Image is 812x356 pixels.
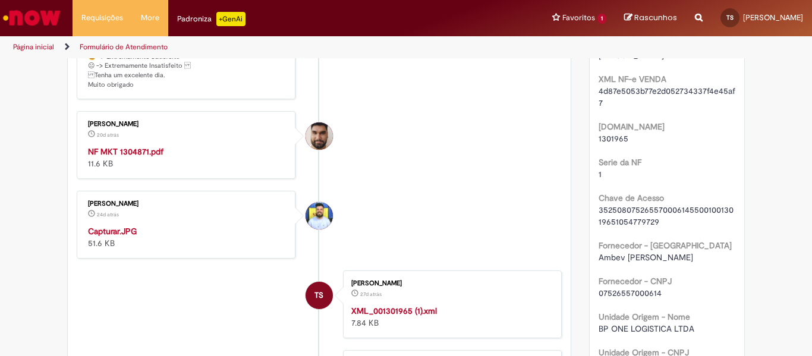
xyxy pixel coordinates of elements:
b: Fornecedor - CNPJ [599,276,672,286]
span: 20d atrás [97,131,119,138]
div: Diego Pereira De Araujo [306,122,333,150]
a: Capturar.JPG [88,226,137,237]
a: Formulário de Atendimento [80,42,168,52]
span: 1 [597,14,606,24]
div: [PERSON_NAME] [88,121,286,128]
a: Rascunhos [624,12,677,24]
time: 09/09/2025 17:32:43 [97,131,119,138]
b: Chave de Acesso [599,193,664,203]
span: 1301965 [599,133,628,144]
div: 11.6 KB [88,146,286,169]
a: XML_001301965 (1).xml [351,305,437,316]
a: Página inicial [13,42,54,52]
span: TS [314,281,323,310]
span: 1 [599,169,602,179]
span: 24d atrás [97,211,119,218]
b: XML NF-e VENDA [599,74,666,84]
span: 07526557000614 [599,288,662,298]
img: ServiceNow [1,6,62,30]
span: More [141,12,159,24]
ul: Trilhas de página [9,36,533,58]
span: Requisições [81,12,123,24]
div: Tatiane Silva [306,282,333,309]
span: BP ONE LOGISTICA LTDA [599,323,694,334]
div: 7.84 KB [351,305,549,329]
b: Unidade Origem - Nome [599,311,690,322]
span: [PERSON_NAME] [743,12,803,23]
div: [PERSON_NAME] [88,200,286,207]
span: Favoritos [562,12,595,24]
span: [PERSON_NAME] [599,50,664,61]
span: 27d atrás [360,291,382,298]
span: Rascunhos [634,12,677,23]
span: 35250807526557000614550010013019651054779729 [599,204,734,227]
div: Diego Felipe Rossinholi [306,202,333,229]
span: Ambev [PERSON_NAME] [599,252,693,263]
p: +GenAi [216,12,246,26]
div: 51.6 KB [88,225,286,249]
time: 05/09/2025 16:54:37 [97,211,119,218]
a: NF MKT 1304871.pdf [88,146,163,157]
div: [PERSON_NAME] [351,280,549,287]
span: TS [726,14,734,21]
span: 4d87e5053b77e2d052734337f4e45af7 [599,86,735,108]
b: Fornecedor - [GEOGRAPHIC_DATA] [599,240,732,251]
time: 03/09/2025 13:51:38 [360,291,382,298]
b: [DOMAIN_NAME] [599,121,665,132]
b: Serie da NF [599,157,641,168]
div: Padroniza [177,12,246,26]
